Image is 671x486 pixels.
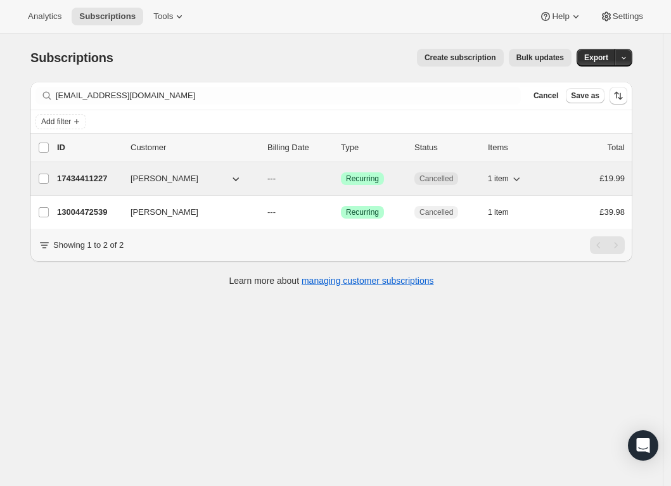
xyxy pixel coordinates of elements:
[146,8,193,25] button: Tools
[488,203,523,221] button: 1 item
[57,141,120,154] p: ID
[488,207,509,217] span: 1 item
[628,430,658,461] div: Open Intercom Messenger
[123,169,250,189] button: [PERSON_NAME]
[534,91,558,101] span: Cancel
[584,53,608,63] span: Export
[425,53,496,63] span: Create subscription
[123,202,250,222] button: [PERSON_NAME]
[414,141,478,154] p: Status
[57,203,625,221] div: 13004472539[PERSON_NAME]---SuccessRecurringCancelled1 item£39.98
[590,236,625,254] nav: Pagination
[608,141,625,154] p: Total
[488,174,509,184] span: 1 item
[419,174,453,184] span: Cancelled
[528,88,563,103] button: Cancel
[35,114,86,129] button: Add filter
[610,87,627,105] button: Sort the results
[566,88,604,103] button: Save as
[488,141,551,154] div: Items
[419,207,453,217] span: Cancelled
[229,274,434,287] p: Learn more about
[57,170,625,188] div: 17434411227[PERSON_NAME]---SuccessRecurringCancelled1 item£19.99
[72,8,143,25] button: Subscriptions
[30,51,113,65] span: Subscriptions
[57,172,120,185] p: 17434411227
[56,87,521,105] input: Filter subscribers
[41,117,71,127] span: Add filter
[57,206,120,219] p: 13004472539
[577,49,616,67] button: Export
[28,11,61,22] span: Analytics
[509,49,572,67] button: Bulk updates
[571,91,599,101] span: Save as
[592,8,651,25] button: Settings
[599,174,625,183] span: £19.99
[57,141,625,154] div: IDCustomerBilling DateTypeStatusItemsTotal
[532,8,589,25] button: Help
[488,170,523,188] button: 1 item
[131,141,257,154] p: Customer
[131,206,198,219] span: [PERSON_NAME]
[20,8,69,25] button: Analytics
[153,11,173,22] span: Tools
[346,207,379,217] span: Recurring
[552,11,569,22] span: Help
[346,174,379,184] span: Recurring
[267,174,276,183] span: ---
[79,11,136,22] span: Subscriptions
[302,276,434,286] a: managing customer subscriptions
[341,141,404,154] div: Type
[613,11,643,22] span: Settings
[53,239,124,252] p: Showing 1 to 2 of 2
[131,172,198,185] span: [PERSON_NAME]
[516,53,564,63] span: Bulk updates
[267,141,331,154] p: Billing Date
[599,207,625,217] span: £39.98
[267,207,276,217] span: ---
[417,49,504,67] button: Create subscription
